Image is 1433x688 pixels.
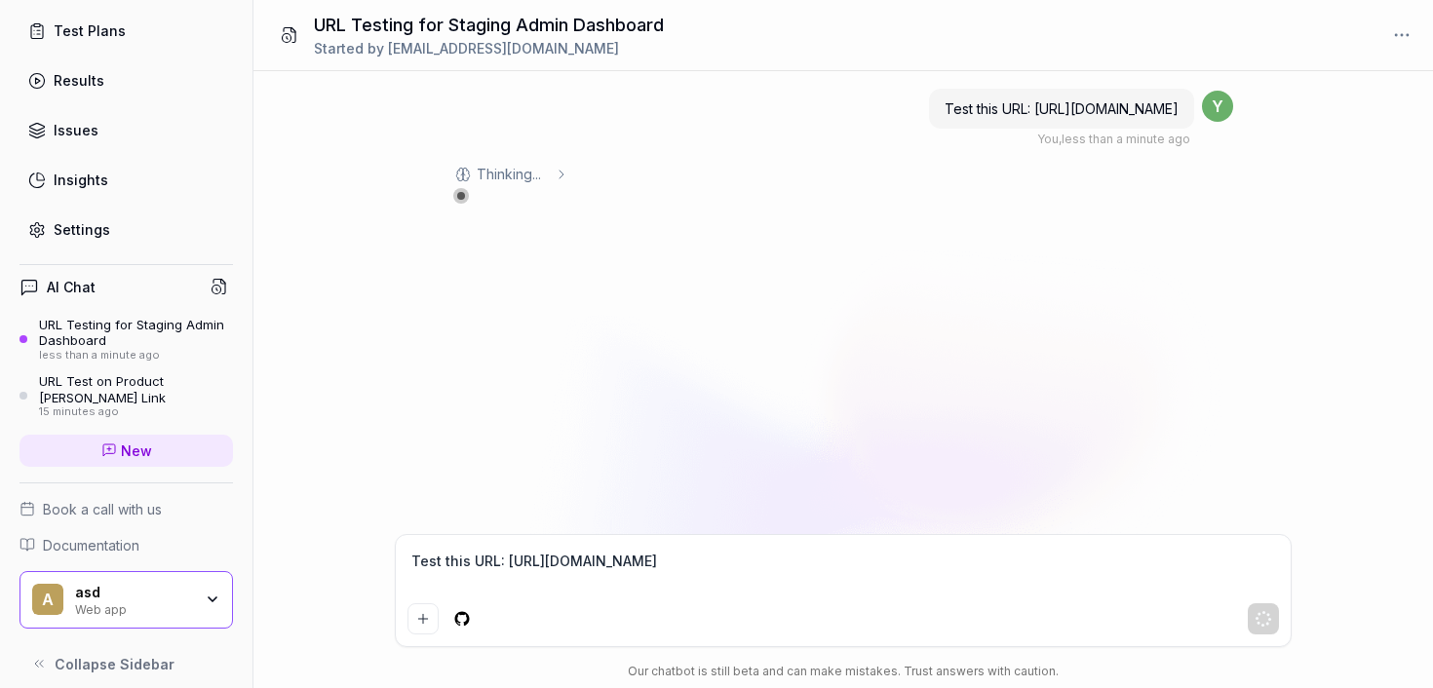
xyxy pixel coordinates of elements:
[54,20,126,41] div: Test Plans
[314,12,664,38] h1: URL Testing for Staging Admin Dashboard
[43,499,162,519] span: Book a call with us
[19,210,233,248] a: Settings
[39,405,233,419] div: 15 minutes ago
[39,317,233,349] div: URL Testing for Staging Admin Dashboard
[19,12,233,50] a: Test Plans
[477,164,546,184] span: Thinking
[19,499,233,519] a: Book a call with us
[19,317,233,362] a: URL Testing for Staging Admin Dashboardless than a minute ago
[54,70,104,91] div: Results
[39,349,233,363] div: less than a minute ago
[1037,132,1059,146] span: You
[54,219,110,240] div: Settings
[19,61,233,99] a: Results
[19,571,233,630] button: aasdWeb app
[19,535,233,555] a: Documentation
[47,277,96,297] h4: AI Chat
[388,40,619,57] span: [EMAIL_ADDRESS][DOMAIN_NAME]
[19,644,233,683] button: Collapse Sidebar
[121,440,152,461] span: New
[75,584,192,601] div: asd
[54,120,98,140] div: Issues
[19,373,233,418] a: URL Test on Product [PERSON_NAME] Link15 minutes ago
[39,373,233,405] div: URL Test on Product [PERSON_NAME] Link
[55,654,174,674] span: Collapse Sidebar
[19,161,233,199] a: Insights
[945,100,1179,117] span: Test this URL: [URL][DOMAIN_NAME]
[532,164,546,184] span: ...
[32,584,63,615] span: a
[395,663,1292,680] div: Our chatbot is still beta and can make mistakes. Trust answers with caution.
[1202,91,1233,122] span: y
[54,170,108,190] div: Insights
[314,38,664,58] div: Started by
[407,603,439,634] button: Add attachment
[43,535,139,555] span: Documentation
[19,435,233,467] a: New
[75,600,192,616] div: Web app
[1037,131,1190,148] div: , less than a minute ago
[19,111,233,149] a: Issues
